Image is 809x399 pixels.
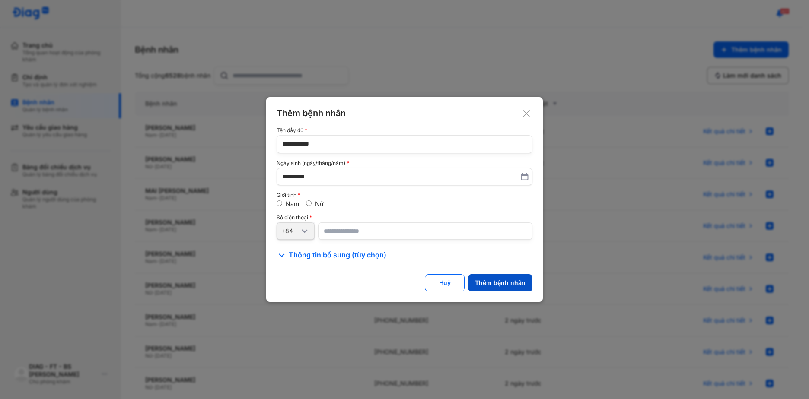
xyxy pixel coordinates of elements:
[277,192,532,198] div: Giới tính
[475,279,526,287] div: Thêm bệnh nhân
[286,200,299,207] label: Nam
[277,127,532,133] div: Tên đầy đủ
[315,200,324,207] label: Nữ
[277,215,532,221] div: Số điện thoại
[425,274,465,291] button: Huỷ
[289,250,386,260] span: Thông tin bổ sung (tùy chọn)
[281,227,299,235] div: +84
[277,160,532,166] div: Ngày sinh (ngày/tháng/năm)
[468,274,532,291] button: Thêm bệnh nhân
[277,108,532,119] div: Thêm bệnh nhân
